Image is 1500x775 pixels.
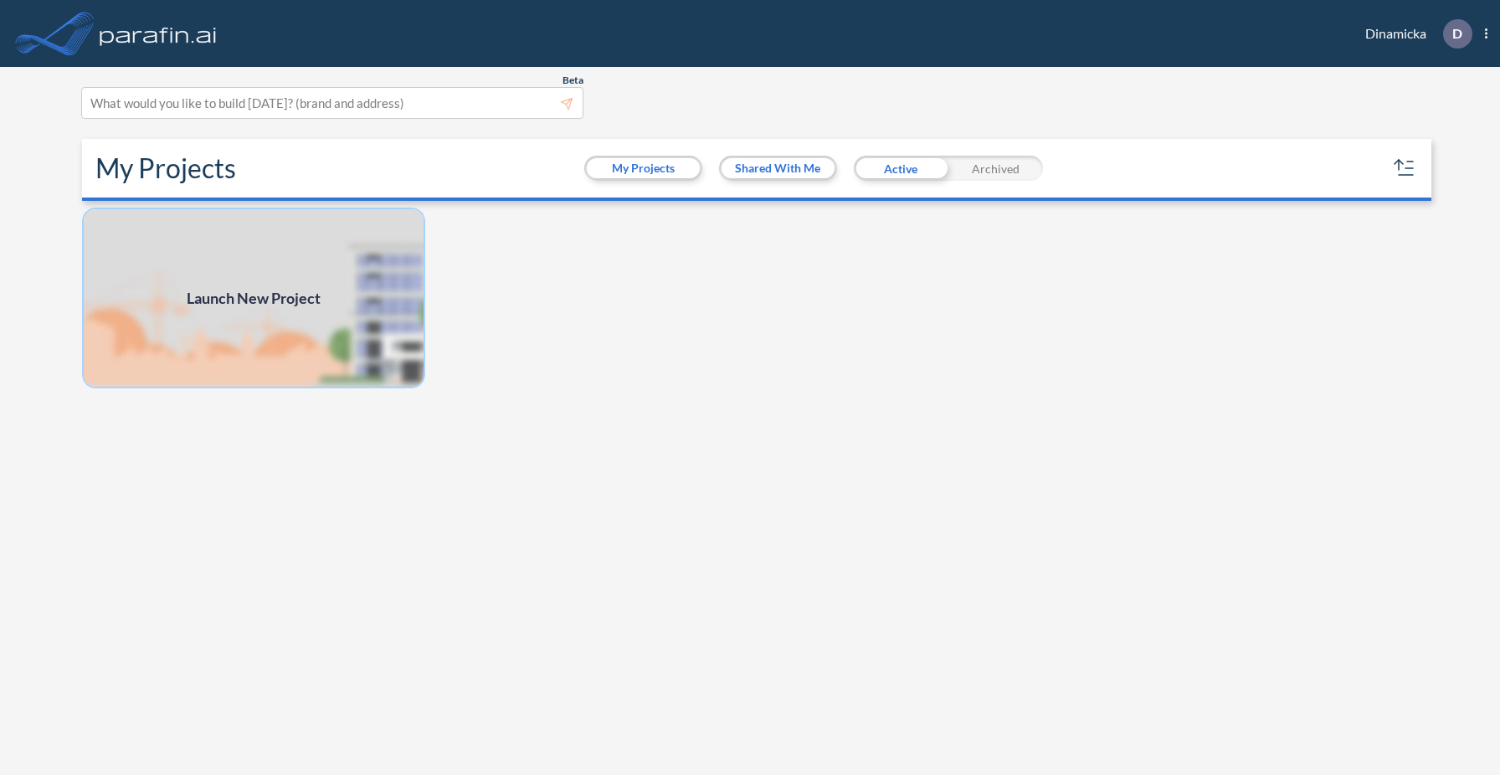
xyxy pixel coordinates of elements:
div: Dinamicka [1340,19,1487,49]
img: logo [96,17,220,50]
span: Beta [562,74,583,87]
a: Launch New Project [82,208,425,388]
button: sort [1391,155,1418,182]
button: My Projects [587,158,700,178]
img: add [82,208,425,388]
p: D [1452,26,1462,41]
span: Launch New Project [187,287,321,310]
button: Shared With Me [722,158,835,178]
div: Active [854,156,948,181]
h2: My Projects [95,152,236,184]
div: Archived [948,156,1043,181]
